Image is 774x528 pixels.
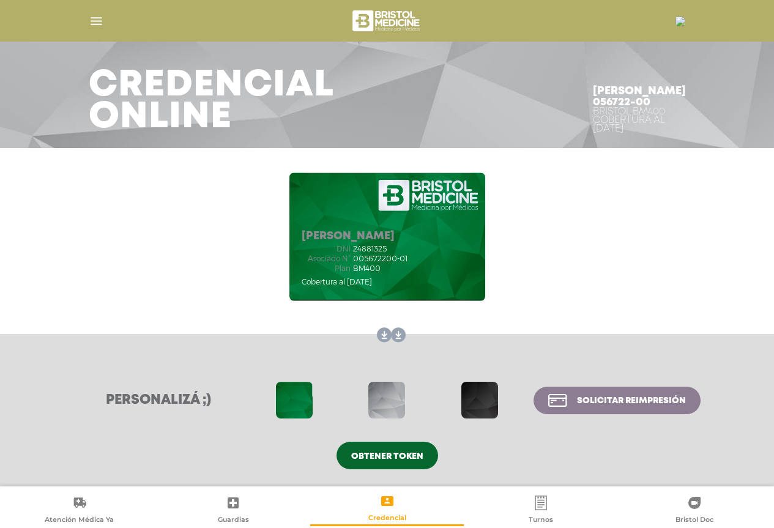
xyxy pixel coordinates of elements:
[353,255,407,263] span: 005672200-01
[675,515,713,526] span: Bristol Doc
[218,515,249,526] span: Guardias
[593,86,686,108] h4: [PERSON_NAME] 056722-00
[353,245,387,253] span: 24881325
[156,495,310,526] a: Guardias
[464,495,617,526] a: Turnos
[351,452,423,461] span: Obtener token
[529,515,553,526] span: Turnos
[302,277,372,286] span: Cobertura al [DATE]
[2,495,156,526] a: Atención Médica Ya
[368,513,406,524] span: Credencial
[302,245,351,253] span: dni
[577,396,686,405] span: Solicitar reimpresión
[353,264,381,273] span: BM400
[534,387,700,414] a: Solicitar reimpresión
[675,17,685,26] img: 40516
[45,515,114,526] span: Atención Médica Ya
[302,255,351,263] span: Asociado N°
[310,493,464,524] a: Credencial
[337,442,438,469] a: Obtener token
[618,495,772,526] a: Bristol Doc
[74,392,244,408] h3: Personalizá ;)
[89,70,334,133] h3: Credencial Online
[593,108,686,133] div: Bristol BM400 Cobertura al [DATE]
[302,230,407,244] h5: [PERSON_NAME]
[302,264,351,273] span: Plan
[351,6,423,35] img: bristol-medicine-blanco.png
[89,13,104,29] img: Cober_menu-lines-white.svg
